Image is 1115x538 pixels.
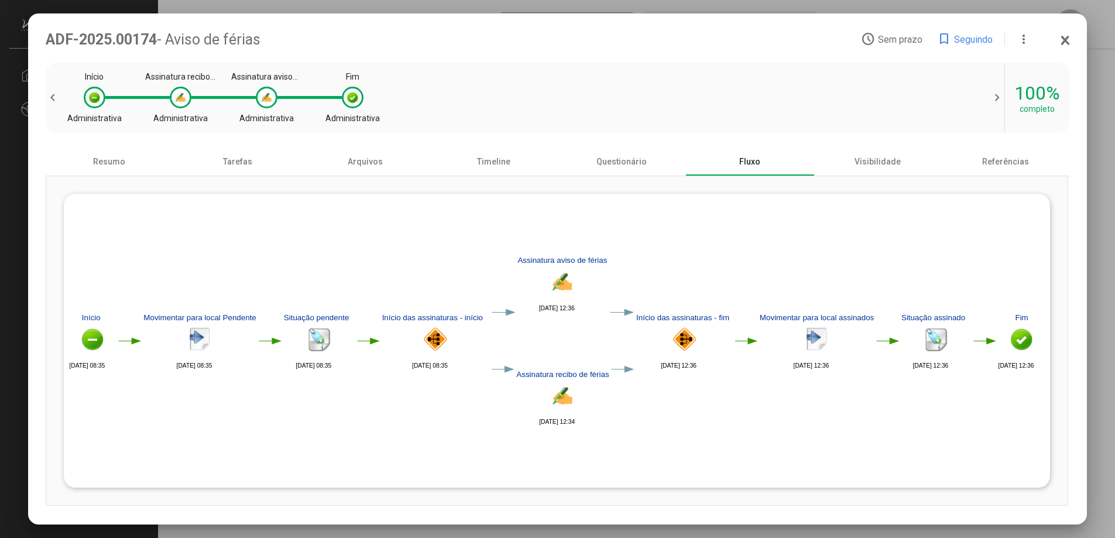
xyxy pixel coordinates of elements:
[46,148,174,176] div: Resumo
[636,313,729,322] text: Início das assinaturas - fim
[379,310,492,372] a: Início das assinaturas - início
[346,72,359,81] div: Fim
[999,362,1034,369] text: [DATE] 12:36
[878,34,922,45] span: Sem prazo
[794,362,829,369] text: [DATE] 12:36
[954,34,993,45] span: Seguindo
[974,338,996,344] a: Assinatura realizada
[66,310,119,372] a: Início
[412,362,448,369] text: [DATE] 08:35
[46,31,862,48] div: ADF-2025.00174
[942,148,1070,176] div: Referências
[757,310,877,372] a: Movimentar para local assinados
[231,72,301,81] div: Assinatura aviso de férias
[685,148,814,176] div: Fluxo
[157,31,260,48] span: - Aviso de férias
[81,313,100,322] text: Início
[735,338,757,344] a: nova-transicao
[513,366,612,429] a: Assinatura recibo de férias
[1017,32,1031,46] mat-icon: more_vert
[861,32,875,46] mat-icon: access_time
[492,366,513,372] a: nova-raia
[661,362,697,369] text: [DATE] 12:36
[85,72,104,81] div: Início
[760,313,874,322] text: Movimentar para local assinados
[1020,104,1055,114] div: completo
[301,148,430,176] div: Arquivos
[539,419,575,426] text: [DATE] 12:34
[492,310,514,316] a: nova-raia
[46,91,63,105] span: chevron_left
[239,114,294,123] div: Administrativa
[987,91,1004,105] span: chevron_right
[296,362,331,369] text: [DATE] 08:35
[430,148,558,176] div: Timeline
[284,313,349,322] text: Situação pendente
[143,313,256,322] text: Movimentar para local Pendente
[145,72,215,81] div: Assinatura recibo de férias
[633,310,735,372] a: Início das assinaturas - fim
[176,362,212,369] text: [DATE] 08:35
[996,310,1048,372] a: Fim
[937,32,951,46] mat-icon: bookmark
[514,253,610,315] a: Assinatura aviso de férias
[69,362,105,369] text: [DATE] 08:35
[382,313,483,322] text: Início das assinaturas - início
[898,310,974,372] a: Situação assinado
[913,362,949,369] text: [DATE] 12:36
[173,148,301,176] div: Tarefas
[140,310,259,372] a: Movimentar para local Pendente
[67,114,122,123] div: Administrativa
[280,310,357,372] a: Situação pendente
[357,338,379,344] a: Pendente assinatura
[539,305,575,311] text: [DATE] 12:36
[558,148,686,176] div: Questionário
[1014,82,1060,104] div: 100%
[516,370,609,379] text: Assinatura recibo de férias
[814,148,942,176] div: Visibilidade
[1015,313,1028,322] text: Fim
[153,114,208,123] div: Administrativa
[901,313,965,322] text: Situação assinado
[325,114,380,123] div: Administrativa
[517,256,607,265] text: Assinatura aviso de férias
